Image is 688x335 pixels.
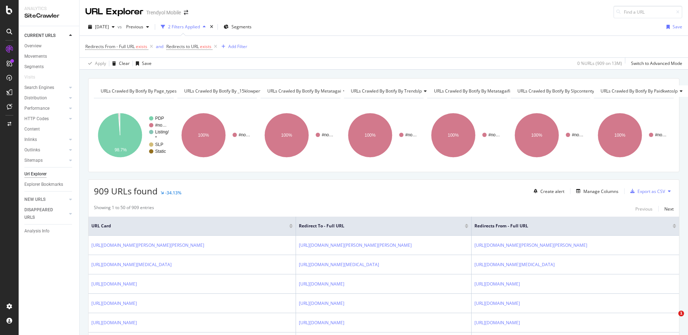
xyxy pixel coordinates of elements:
span: Segments [231,24,252,30]
button: Create alert [531,185,564,197]
span: Redirects to URL [166,43,199,49]
div: URL Explorer [85,6,143,18]
a: Analysis Info [24,227,74,235]
svg: A chart. [261,104,340,166]
text: #no… [655,132,666,137]
button: Save [664,21,682,33]
text: Listing/ [155,129,169,135]
svg: A chart. [594,104,674,166]
a: Search Engines [24,84,67,91]
text: 98.7% [115,147,127,152]
svg: A chart. [177,104,257,166]
a: Inlinks [24,136,67,143]
div: DISAPPEARED URLS [24,206,61,221]
div: -34.13% [165,190,181,196]
div: Performance [24,105,49,112]
h4: URLs Crawled By Botify By trendslp [349,85,433,97]
a: Movements [24,53,74,60]
div: Content [24,126,40,133]
a: Visits [24,74,42,81]
a: [URL][DOMAIN_NAME][MEDICAL_DATA] [299,261,379,268]
div: Export as CSV [637,188,665,194]
a: [URL][DOMAIN_NAME][PERSON_NAME][PERSON_NAME] [299,242,412,249]
div: SiteCrawler [24,12,73,20]
div: Analytics [24,6,73,12]
button: 2 Filters Applied [158,21,209,33]
h4: URLs Crawled By Botify By _15klowperformslpmetatagwai [183,85,310,97]
svg: A chart. [344,104,424,166]
a: Distribution [24,94,67,102]
a: [URL][DOMAIN_NAME] [91,319,137,326]
div: Explorer Bookmarks [24,181,63,188]
a: [URL][DOMAIN_NAME] [299,300,344,307]
a: HTTP Codes [24,115,67,123]
div: Switch to Advanced Mode [631,60,682,66]
h4: URLs Crawled By Botify By metatagaifirst [433,85,526,97]
div: Url Explorer [24,170,47,178]
text: #no… [155,123,167,128]
div: Previous [635,206,653,212]
h4: URLs Crawled By Botify By slpcontentyz [516,85,607,97]
div: Trendyol Mobile [146,9,181,16]
a: Outlinks [24,146,67,154]
text: 100% [281,133,292,138]
text: #no… [405,132,417,137]
button: Add Filter [219,42,247,51]
a: Overview [24,42,74,50]
button: Save [133,58,152,69]
a: Sitemaps [24,157,67,164]
div: Outlinks [24,146,40,154]
div: Overview [24,42,42,50]
span: 1 [678,311,684,316]
span: 2025 Aug. 31st [95,24,109,30]
span: Redirects From - Full URL [85,43,135,49]
span: URLs Crawled By Botify By metatagaifirst [434,88,516,94]
span: URLs Crawled By Botify By slpcontentyz [517,88,596,94]
h4: URLs Crawled By Botify By page_types [99,85,187,97]
a: [URL][DOMAIN_NAME] [299,319,344,326]
input: Find a URL [613,6,682,18]
span: URLs Crawled By Botify By metatagai [267,88,341,94]
span: vs [118,24,123,30]
a: [URL][DOMAIN_NAME][PERSON_NAME][PERSON_NAME] [91,242,204,249]
a: Segments [24,63,74,71]
div: 2 Filters Applied [168,24,200,30]
a: [URL][DOMAIN_NAME] [474,300,520,307]
text: #no… [239,132,250,137]
svg: A chart. [511,104,591,166]
svg: A chart. [94,104,174,166]
a: [URL][DOMAIN_NAME] [299,280,344,288]
div: Apply [95,60,106,66]
div: HTTP Codes [24,115,49,123]
text: 100% [198,133,209,138]
span: Redirects From - Full URL [474,223,662,229]
a: [URL][DOMAIN_NAME][MEDICAL_DATA] [474,261,555,268]
div: 0 % URLs ( 909 on 13M ) [577,60,622,66]
span: Previous [123,24,143,30]
span: URLs Crawled By Botify By trendslp [351,88,422,94]
svg: A chart. [427,104,507,166]
text: 100% [364,133,376,138]
a: [URL][DOMAIN_NAME] [474,280,520,288]
button: Switch to Advanced Mode [628,58,682,69]
button: Apply [85,58,106,69]
a: CURRENT URLS [24,32,67,39]
button: Clear [109,58,130,69]
button: Next [664,204,674,213]
div: Visits [24,74,35,81]
button: Segments [221,21,254,33]
button: and [156,43,163,50]
text: #no… [572,132,583,137]
text: #no… [322,132,333,137]
a: Explorer Bookmarks [24,181,74,188]
span: exists [200,43,211,49]
div: Save [142,60,152,66]
button: [DATE] [85,21,118,33]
